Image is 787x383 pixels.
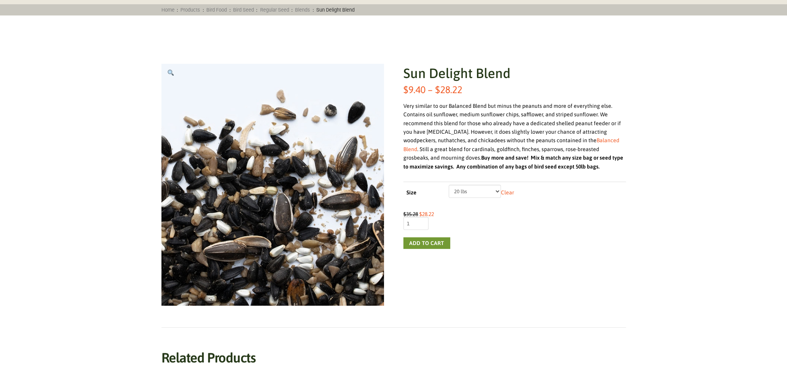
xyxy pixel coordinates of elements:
[403,102,626,171] div: Very similar to our Balanced Blend but minus the peanuts and more of everything else. Contains oi...
[178,7,203,13] a: Products
[419,211,434,217] bdi: 28.22
[293,7,313,13] a: Blends
[230,7,256,13] a: Bird Seed
[406,188,442,197] label: Size
[403,64,626,83] h1: Sun Delight Blend
[168,70,174,76] img: 🔍
[435,84,462,95] bdi: 28.22
[161,349,626,366] h2: Related products
[403,155,623,169] strong: Buy more and save! Mix & match any size bag or seed type to maximize savings. Any combination of ...
[403,211,418,217] bdi: 35.28
[501,189,514,196] a: Clear options
[403,84,425,95] bdi: 9.40
[403,217,429,230] input: Product quantity
[403,211,406,217] span: $
[419,211,422,217] span: $
[161,64,180,82] a: View full-screen image gallery
[204,7,230,13] a: Bird Food
[159,7,357,13] span: : : : : : :
[435,84,440,95] span: $
[314,7,357,13] span: Sun Delight Blend
[159,7,177,13] a: Home
[403,237,450,249] button: Add to cart
[428,84,433,95] span: –
[257,7,291,13] a: Regular Seed
[403,84,408,95] span: $
[403,137,619,152] a: Balanced Blend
